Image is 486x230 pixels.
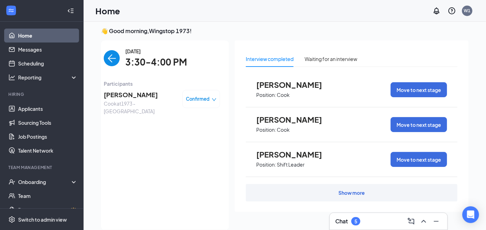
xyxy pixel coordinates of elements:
span: [DATE] [125,47,187,55]
h3: Chat [335,217,348,225]
p: Cook [277,127,290,133]
a: Messages [18,43,78,56]
a: DocumentsCrown [18,203,78,217]
span: [PERSON_NAME] [256,150,333,159]
p: Shift Leader [277,161,305,168]
span: [PERSON_NAME] [104,90,177,100]
button: Minimize [431,216,442,227]
div: Team Management [8,164,76,170]
div: Switch to admin view [18,216,67,223]
div: Hiring [8,91,76,97]
button: ComposeMessage [406,216,417,227]
div: Interview completed [246,55,293,63]
div: Open Intercom Messenger [462,206,479,223]
a: Job Postings [18,130,78,144]
span: Cook at 1973 - [GEOGRAPHIC_DATA] [104,100,177,115]
button: back-button [104,50,120,66]
span: [PERSON_NAME] [256,80,333,89]
span: [PERSON_NAME] [256,115,333,124]
a: Talent Network [18,144,78,158]
span: Participants [104,80,220,87]
span: 3:30-4:00 PM [125,55,187,69]
svg: QuestionInfo [448,7,456,15]
div: 5 [354,219,357,224]
p: Cook [277,92,290,98]
svg: Settings [8,216,15,223]
p: Position: [256,127,276,133]
button: Move to next stage [391,117,447,132]
h1: Home [95,5,120,17]
a: Applicants [18,102,78,116]
svg: Minimize [432,217,440,225]
a: Sourcing Tools [18,116,78,130]
div: Show more [338,189,365,196]
span: Confirmed [186,95,210,102]
svg: Analysis [8,74,15,81]
a: Home [18,29,78,43]
div: Reporting [18,74,78,81]
div: W1 [464,8,471,14]
div: Waiting for an interview [305,55,357,63]
a: Scheduling [18,56,78,70]
svg: Notifications [432,7,441,15]
svg: UserCheck [8,178,15,185]
button: ChevronUp [418,216,429,227]
svg: Collapse [67,7,74,14]
p: Position: [256,92,276,98]
svg: ComposeMessage [407,217,415,225]
svg: WorkstreamLogo [8,7,15,14]
a: Team [18,189,78,203]
button: Move to next stage [391,152,447,167]
button: Move to next stage [391,82,447,97]
h3: 👋 Good morning, Wingstop 1973 ! [101,27,469,35]
p: Position: [256,161,276,168]
svg: ChevronUp [420,217,428,225]
span: down [212,97,217,102]
div: Onboarding [18,178,72,185]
